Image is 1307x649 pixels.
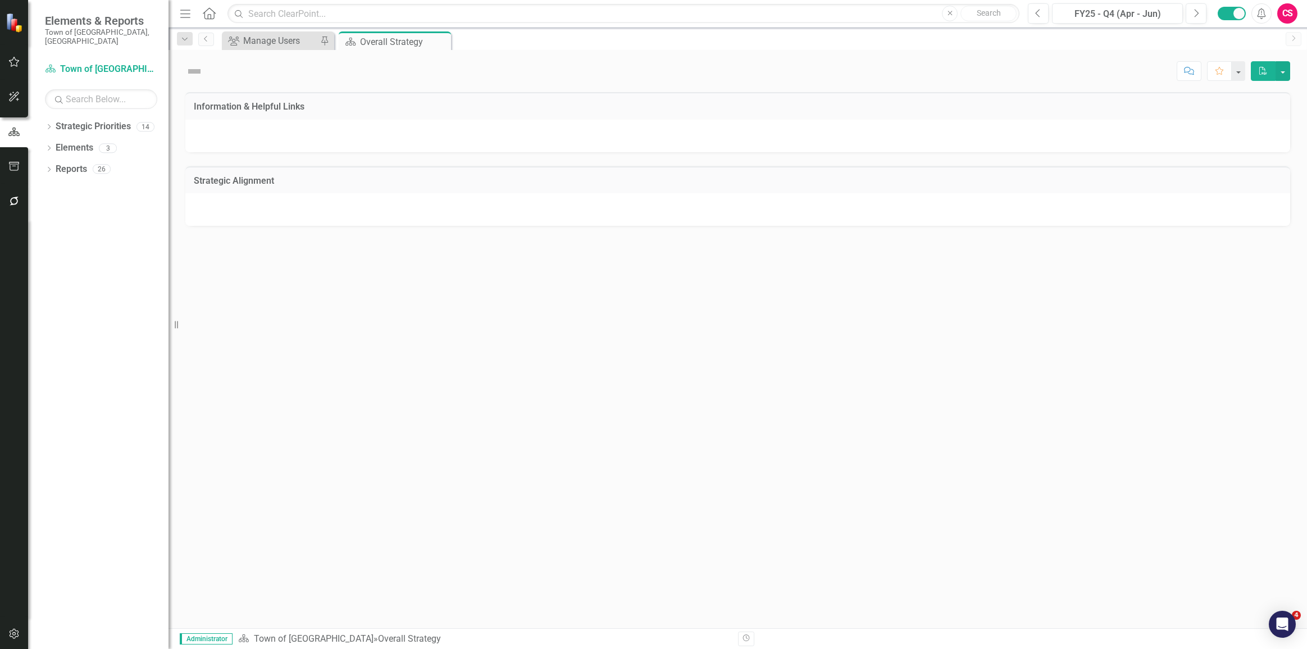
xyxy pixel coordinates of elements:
[960,6,1017,21] button: Search
[185,62,203,80] img: Not Defined
[194,102,1282,112] h3: Information & Helpful Links
[4,12,26,33] img: ClearPoint Strategy
[1292,611,1301,620] span: 4
[45,28,157,46] small: Town of [GEOGRAPHIC_DATA], [GEOGRAPHIC_DATA]
[243,34,317,48] div: Manage Users
[977,8,1001,17] span: Search
[45,63,157,76] a: Town of [GEOGRAPHIC_DATA]
[225,34,317,48] a: Manage Users
[180,633,233,645] span: Administrator
[1056,7,1179,21] div: FY25 - Q4 (Apr - Jun)
[238,633,730,646] div: »
[56,163,87,176] a: Reports
[378,633,441,644] div: Overall Strategy
[99,143,117,153] div: 3
[45,14,157,28] span: Elements & Reports
[194,176,1282,186] h3: Strategic Alignment
[1052,3,1183,24] button: FY25 - Q4 (Apr - Jun)
[254,633,374,644] a: Town of [GEOGRAPHIC_DATA]
[56,120,131,133] a: Strategic Priorities
[360,35,448,49] div: Overall Strategy
[1277,3,1297,24] button: CS
[227,4,1019,24] input: Search ClearPoint...
[1269,611,1296,638] div: Open Intercom Messenger
[136,122,154,131] div: 14
[93,165,111,174] div: 26
[56,142,93,155] a: Elements
[45,89,157,109] input: Search Below...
